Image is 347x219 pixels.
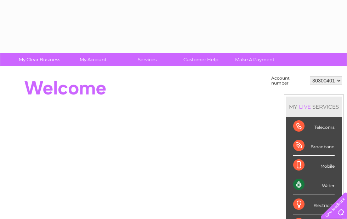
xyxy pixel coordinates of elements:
[293,136,335,156] div: Broadband
[293,195,335,214] div: Electricity
[10,53,69,66] a: My Clear Business
[293,156,335,175] div: Mobile
[269,74,308,87] td: Account number
[118,53,176,66] a: Services
[226,53,284,66] a: Make A Payment
[297,103,312,110] div: LIVE
[172,53,230,66] a: Customer Help
[286,97,342,117] div: MY SERVICES
[64,53,123,66] a: My Account
[293,117,335,136] div: Telecoms
[293,175,335,195] div: Water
